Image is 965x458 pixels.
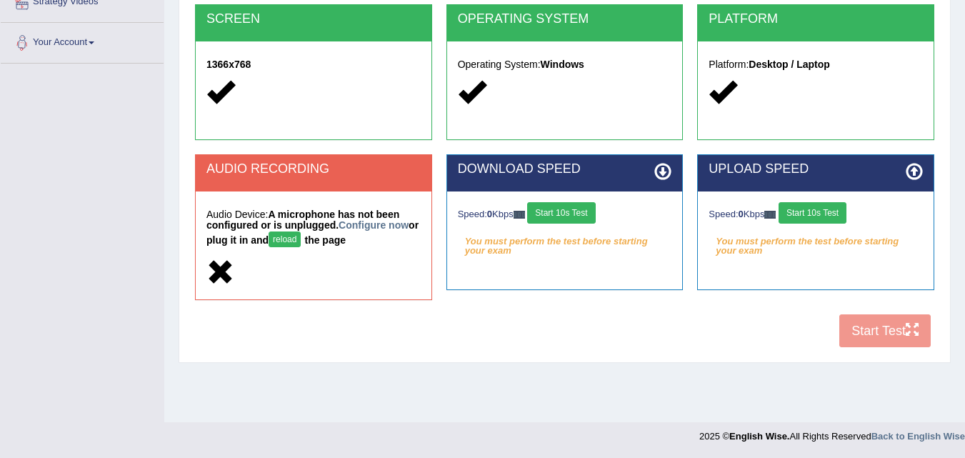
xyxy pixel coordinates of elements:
h2: SCREEN [206,12,421,26]
h5: Operating System: [458,59,672,70]
h2: AUDIO RECORDING [206,162,421,176]
a: Your Account [1,23,164,59]
em: You must perform the test before starting your exam [458,231,672,252]
em: You must perform the test before starting your exam [709,231,923,252]
h2: PLATFORM [709,12,923,26]
button: Start 10s Test [779,202,846,224]
img: ajax-loader-fb-connection.gif [514,211,525,219]
strong: 1366x768 [206,59,251,70]
strong: Windows [541,59,584,70]
strong: A microphone has not been configured or is unplugged. or plug it in and the page [206,209,419,246]
a: Configure now [339,219,409,231]
strong: 0 [739,209,744,219]
button: reload [269,232,301,247]
div: Speed: Kbps [709,202,923,227]
a: Back to English Wise [871,431,965,442]
h5: Audio Device: [206,209,421,251]
strong: English Wise. [729,431,789,442]
button: Start 10s Test [527,202,595,224]
strong: 0 [487,209,492,219]
h5: Platform: [709,59,923,70]
h2: DOWNLOAD SPEED [458,162,672,176]
img: ajax-loader-fb-connection.gif [764,211,776,219]
h2: OPERATING SYSTEM [458,12,672,26]
strong: Desktop / Laptop [749,59,830,70]
h2: UPLOAD SPEED [709,162,923,176]
div: 2025 © All Rights Reserved [699,422,965,443]
div: Speed: Kbps [458,202,672,227]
